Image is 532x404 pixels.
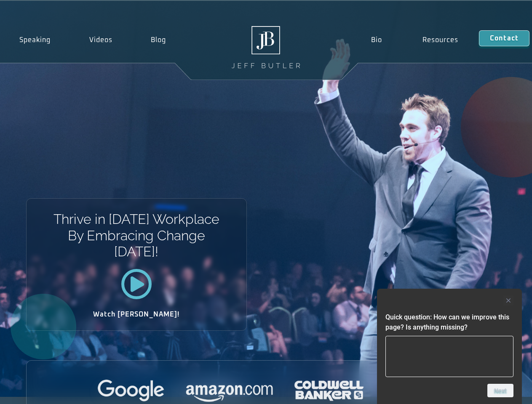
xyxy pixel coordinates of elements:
[131,30,185,50] a: Blog
[385,295,513,397] div: Quick question: How can we improve this page? Is anything missing?
[70,30,132,50] a: Videos
[350,30,479,50] nav: Menu
[385,336,513,377] textarea: Quick question: How can we improve this page? Is anything missing?
[479,30,529,46] a: Contact
[503,295,513,306] button: Hide survey
[53,211,220,260] h1: Thrive in [DATE] Workplace By Embracing Change [DATE]!
[402,30,479,50] a: Resources
[487,384,513,397] button: Next question
[490,35,519,42] span: Contact
[350,30,402,50] a: Bio
[56,311,217,318] h2: Watch [PERSON_NAME]!
[385,312,513,332] h2: Quick question: How can we improve this page? Is anything missing?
